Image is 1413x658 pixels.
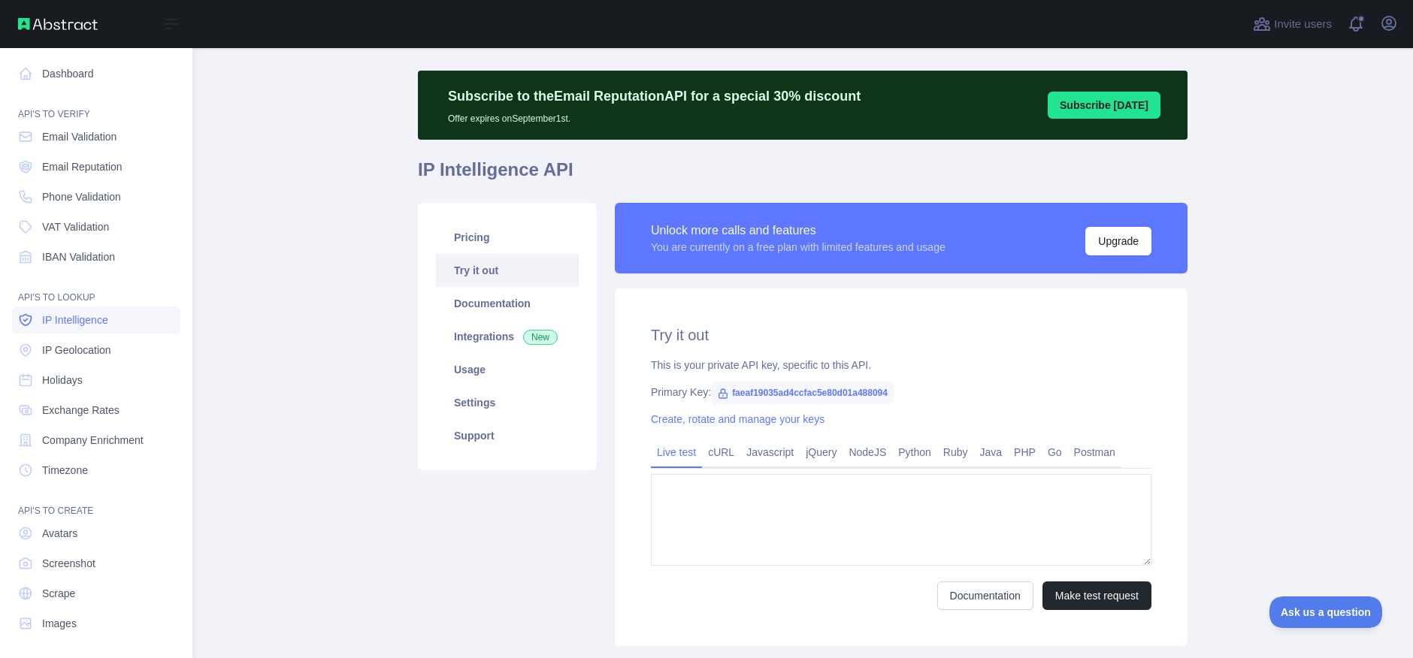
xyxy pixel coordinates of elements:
[436,386,579,419] a: Settings
[418,158,1188,194] h1: IP Intelligence API
[523,330,558,345] span: New
[937,581,1033,610] a: Documentation
[12,580,180,607] a: Scrape
[42,403,120,418] span: Exchange Rates
[1042,581,1151,610] button: Make test request
[42,159,123,174] span: Email Reputation
[12,306,180,334] a: IP Intelligence
[12,367,180,394] a: Holidays
[974,440,1009,464] a: Java
[448,86,861,107] p: Subscribe to the Email Reputation API for a special 30 % discount
[42,586,75,601] span: Scrape
[651,413,825,425] a: Create, rotate and manage your keys
[651,385,1151,400] div: Primary Key:
[1274,16,1332,33] span: Invite users
[42,189,121,204] span: Phone Validation
[1008,440,1042,464] a: PHP
[651,358,1151,373] div: This is your private API key, specific to this API.
[1042,440,1068,464] a: Go
[448,107,861,125] p: Offer expires on September 1st.
[42,129,116,144] span: Email Validation
[12,337,180,364] a: IP Geolocation
[12,397,180,424] a: Exchange Rates
[42,373,83,388] span: Holidays
[651,240,946,255] div: You are currently on a free plan with limited features and usage
[436,419,579,452] a: Support
[12,60,180,87] a: Dashboard
[42,616,77,631] span: Images
[800,440,843,464] a: jQuery
[12,273,180,303] div: API'S TO LOOKUP
[702,440,740,464] a: cURL
[42,433,144,448] span: Company Enrichment
[12,90,180,120] div: API'S TO VERIFY
[843,440,892,464] a: NodeJS
[12,213,180,240] a: VAT Validation
[42,463,88,478] span: Timezone
[436,254,579,287] a: Try it out
[1250,12,1335,36] button: Invite users
[12,610,180,637] a: Images
[892,440,937,464] a: Python
[436,353,579,386] a: Usage
[711,382,894,404] span: faeaf19035ad4ccfac5e80d01a488094
[42,249,115,264] span: IBAN Validation
[12,123,180,150] a: Email Validation
[1085,227,1151,255] button: Upgrade
[12,183,180,210] a: Phone Validation
[1269,596,1383,628] iframe: Toggle Customer Support
[651,222,946,240] div: Unlock more calls and features
[42,556,95,571] span: Screenshot
[436,221,579,254] a: Pricing
[436,287,579,320] a: Documentation
[740,440,800,464] a: Javascript
[12,550,180,577] a: Screenshot
[937,440,974,464] a: Ruby
[12,487,180,517] div: API'S TO CREATE
[12,243,180,270] a: IBAN Validation
[12,457,180,484] a: Timezone
[12,153,180,180] a: Email Reputation
[1048,92,1160,119] button: Subscribe [DATE]
[651,440,702,464] a: Live test
[1068,440,1121,464] a: Postman
[436,320,579,353] a: Integrations New
[42,343,111,358] span: IP Geolocation
[18,18,98,30] img: Abstract API
[42,312,108,327] span: IP Intelligence
[12,427,180,454] a: Company Enrichment
[651,324,1151,346] h2: Try it out
[12,520,180,547] a: Avatars
[42,526,77,541] span: Avatars
[42,219,109,234] span: VAT Validation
